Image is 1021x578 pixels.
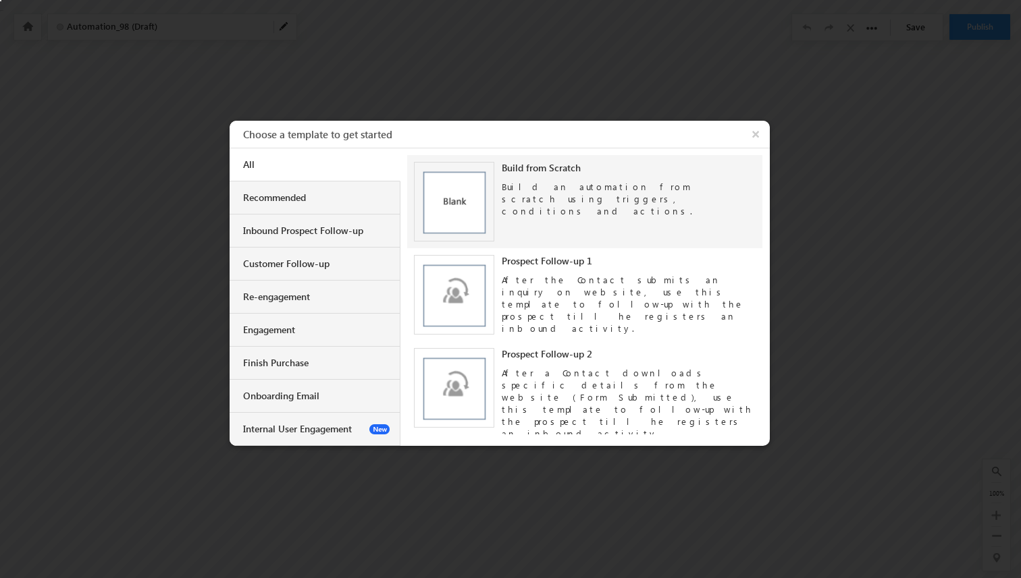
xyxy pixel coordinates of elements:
img: blank_template.png [414,162,494,242]
div: Engagement [243,324,390,336]
h3: Choose a template to get started [243,121,770,148]
div: All [243,158,390,171]
div: Re-engagement [243,291,390,303]
div: Build an automation from scratch using triggers, conditions and actions. [502,174,756,217]
div: After a Contact downloads specific details from the website (Form Submitted), use this template t... [502,360,756,440]
div: After the Contact submits an inquiry on website, use this template to follow-up with the prospect... [502,267,756,335]
div: Customer Follow-up [243,258,390,270]
img: prospect.png [414,348,494,428]
div: Build from Scratch [502,162,756,174]
img: prospect.png [414,255,494,335]
div: Finish Purchase [243,357,390,369]
div: Inbound Prospect Follow-up [243,225,390,237]
div: Prospect Follow-up 2 [502,348,756,360]
div: Prospect Follow-up 1 [502,255,756,267]
div: Recommended [243,192,390,204]
div: Onboarding Email [243,390,390,402]
button: × [745,121,770,148]
div: Internal User Engagement [243,423,390,435]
